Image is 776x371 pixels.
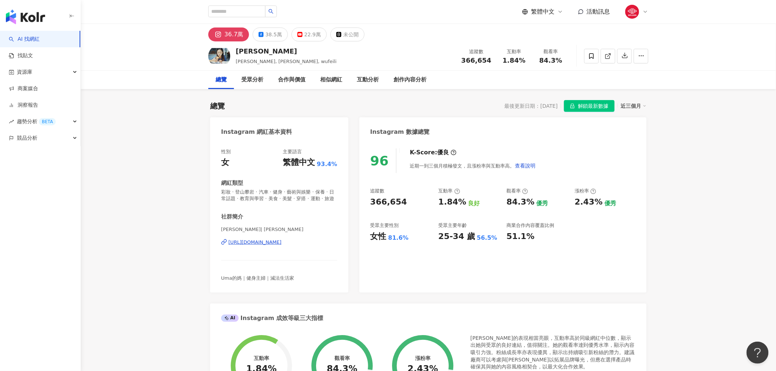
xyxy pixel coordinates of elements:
div: 互動率 [500,48,528,55]
button: 未公開 [330,27,365,41]
span: 趨勢分析 [17,113,56,130]
a: 洞察報告 [9,102,38,109]
div: 漲粉率 [415,355,431,361]
div: 優秀 [604,199,616,207]
div: 繁體中文 [283,157,315,168]
div: 商業合作內容覆蓋比例 [506,222,554,229]
div: 合作與價值 [278,76,305,84]
img: logo [6,10,45,24]
span: lock [570,103,575,109]
span: [PERSON_NAME], [PERSON_NAME], wufeili [236,59,337,64]
div: 56.5% [477,234,498,242]
span: 1.84% [503,57,526,64]
span: 84.3% [539,57,562,64]
button: 22.9萬 [292,27,327,41]
span: 366,654 [461,56,491,64]
div: BETA [39,118,56,125]
div: 受眾主要年齡 [438,222,467,229]
span: Uma的媽｜健身主婦｜減法生活家 [221,275,294,281]
div: 受眾主要性別 [370,222,399,229]
div: Instagram 數據總覽 [370,128,430,136]
div: 總覽 [216,76,227,84]
div: [PERSON_NAME] [236,47,337,56]
span: 繁體中文 [531,8,554,16]
div: 22.9萬 [304,29,321,40]
div: 漲粉率 [575,188,596,194]
span: 93.4% [317,160,337,168]
iframe: Help Scout Beacon - Open [747,342,769,364]
div: 追蹤數 [461,48,491,55]
span: [PERSON_NAME]| [PERSON_NAME] [221,226,337,233]
div: 38.5萬 [266,29,282,40]
div: K-Score : [410,148,457,157]
div: 觀看率 [506,188,528,194]
div: 總覽 [210,101,225,111]
div: 社群簡介 [221,213,243,221]
span: rise [9,119,14,124]
button: 查看說明 [515,158,536,173]
div: 主要語言 [283,148,302,155]
span: 解鎖最新數據 [578,100,609,112]
span: 查看說明 [515,163,536,169]
div: 互動率 [254,355,269,361]
div: 近三個月 [621,101,647,111]
div: [PERSON_NAME]的表現相當亮眼，互動率高於同級網紅中位數，顯示出她與受眾的良好連結，值得關注。她的觀看率達到優秀水準，顯示內容吸引力強。粉絲成長率亦表現優異，顯示出持續吸引新粉絲的潛力... [471,335,636,371]
div: 1.84% [438,196,466,208]
div: 相似網紅 [320,76,342,84]
div: 性別 [221,148,231,155]
span: search [268,9,274,14]
div: 優良 [438,148,449,157]
span: 彩妝 · 登山攀岩 · 汽車 · 健身 · 藝術與娛樂 · 保養 · 日常話題 · 教育與學習 · 美食 · 美髮 · 穿搭 · 運動 · 旅遊 [221,189,337,202]
div: 36.7萬 [224,29,244,40]
div: Instagram 網紅基本資料 [221,128,292,136]
button: 解鎖最新數據 [564,100,615,112]
div: 創作內容分析 [394,76,427,84]
div: 追蹤數 [370,188,385,194]
div: 優秀 [537,199,548,207]
img: GD.jpg [625,5,639,19]
button: 38.5萬 [253,27,288,41]
div: 女 [221,157,229,168]
button: 36.7萬 [208,27,249,41]
div: 互動率 [438,188,460,194]
div: 84.3% [506,196,534,208]
img: KOL Avatar [208,45,230,67]
div: 觀看率 [334,355,350,361]
div: AI [221,315,239,322]
a: searchAI 找網紅 [9,36,40,43]
div: [URL][DOMAIN_NAME] [228,239,282,246]
div: 96 [370,153,389,168]
span: 競品分析 [17,130,37,146]
div: 最後更新日期：[DATE] [505,103,558,109]
div: 25-34 歲 [438,231,475,242]
div: 近期一到三個月積極發文，且漲粉率與互動率高。 [410,158,536,173]
a: 商案媒合 [9,85,38,92]
span: 資源庫 [17,64,32,80]
div: 觀看率 [537,48,565,55]
div: 366,654 [370,196,407,208]
div: 51.1% [506,231,534,242]
div: 網紅類型 [221,179,243,187]
div: 未公開 [343,29,359,40]
div: 良好 [468,199,480,207]
a: 找貼文 [9,52,33,59]
a: [URL][DOMAIN_NAME] [221,239,337,246]
div: 女性 [370,231,387,242]
div: 互動分析 [357,76,379,84]
span: 活動訊息 [587,8,610,15]
div: 受眾分析 [241,76,263,84]
div: 2.43% [575,196,603,208]
div: Instagram 成效等級三大指標 [221,314,323,322]
div: 81.6% [388,234,409,242]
